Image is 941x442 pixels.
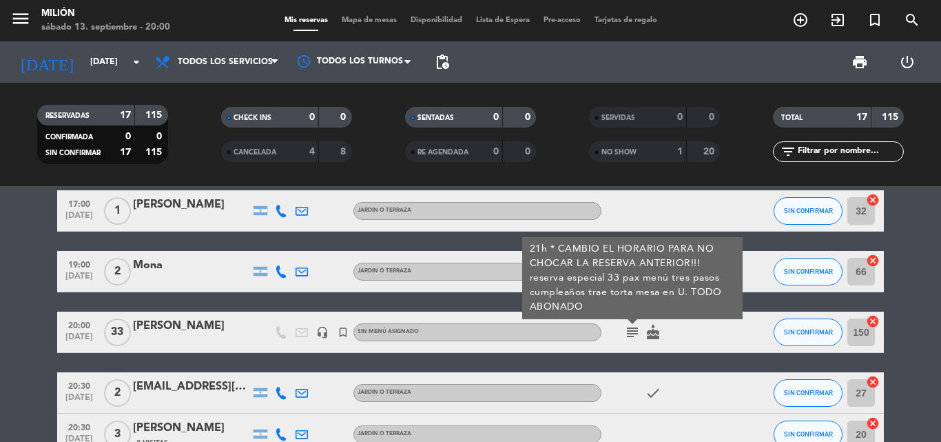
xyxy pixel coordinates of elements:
[796,144,903,159] input: Filtrar por nombre...
[145,110,165,120] strong: 115
[104,258,131,285] span: 2
[104,197,131,225] span: 1
[278,17,335,24] span: Mis reservas
[493,112,499,122] strong: 0
[358,208,411,213] span: JARDIN o TERRAZA
[867,12,883,28] i: turned_in_not
[120,148,131,157] strong: 17
[784,207,833,214] span: SIN CONFIRMAR
[525,147,533,157] strong: 0
[104,319,131,346] span: 33
[866,314,880,328] i: cancel
[588,17,664,24] span: Tarjetas de regalo
[883,41,931,83] div: LOG OUT
[335,17,404,24] span: Mapa de mesas
[645,324,661,341] i: cake
[530,242,736,314] div: 21h * CAMBIO EL HORARIO PARA NO CHOCAR LA RESERVA ANTERIOR!!! reserva especial 33 pax menú tres p...
[866,416,880,430] i: cancel
[133,378,250,396] div: [EMAIL_ADDRESS][DOMAIN_NAME]
[45,134,93,141] span: CONFIRMADA
[62,377,96,393] span: 20:30
[62,332,96,348] span: [DATE]
[469,17,537,24] span: Lista de Espera
[10,8,31,29] i: menu
[45,112,90,119] span: RESERVADAS
[899,54,916,70] i: power_settings_new
[601,114,635,121] span: SERVIDAS
[120,110,131,120] strong: 17
[358,431,411,436] span: JARDIN o TERRAZA
[128,54,145,70] i: arrow_drop_down
[774,319,842,346] button: SIN CONFIRMAR
[62,195,96,211] span: 17:00
[904,12,920,28] i: search
[781,114,803,121] span: TOTAL
[417,114,454,121] span: SENTADAS
[104,379,131,407] span: 2
[709,112,717,122] strong: 0
[856,112,867,122] strong: 17
[133,257,250,274] div: Mona
[133,419,250,437] div: [PERSON_NAME]
[62,317,96,332] span: 20:00
[234,149,276,156] span: CANCELADA
[145,148,165,157] strong: 115
[784,328,833,336] span: SIN CONFIRMAR
[703,147,717,157] strong: 20
[784,268,833,275] span: SIN CONFIRMAR
[784,430,833,438] span: SIN CONFIRMAR
[234,114,271,121] span: CHECK INS
[309,112,315,122] strong: 0
[340,112,349,122] strong: 0
[774,197,842,225] button: SIN CONFIRMAR
[340,147,349,157] strong: 8
[829,12,846,28] i: exit_to_app
[780,143,796,160] i: filter_list
[10,8,31,34] button: menu
[434,54,451,70] span: pending_actions
[792,12,809,28] i: add_circle_outline
[493,147,499,157] strong: 0
[677,147,683,157] strong: 1
[358,390,411,395] span: JARDIN o TERRAZA
[10,47,83,77] i: [DATE]
[784,389,833,396] span: SIN CONFIRMAR
[133,196,250,214] div: [PERSON_NAME]
[156,132,165,141] strong: 0
[774,379,842,407] button: SIN CONFIRMAR
[866,375,880,389] i: cancel
[62,272,96,288] span: [DATE]
[417,149,468,156] span: RE AGENDADA
[358,268,411,274] span: JARDIN o TERRAZA
[316,326,329,339] i: headset_mic
[851,54,868,70] span: print
[45,150,101,157] span: SIN CONFIRMAR
[133,317,250,335] div: [PERSON_NAME]
[62,419,96,434] span: 20:30
[774,258,842,285] button: SIN CONFIRMAR
[525,112,533,122] strong: 0
[866,193,880,207] i: cancel
[624,324,641,341] i: subject
[62,393,96,409] span: [DATE]
[866,254,880,268] i: cancel
[677,112,683,122] strong: 0
[337,326,349,339] i: turned_in_not
[41,7,170,21] div: Milión
[358,329,419,334] span: Sin menú asignado
[882,112,901,122] strong: 115
[178,57,273,67] span: Todos los servicios
[62,211,96,227] span: [DATE]
[537,17,588,24] span: Pre-acceso
[41,21,170,34] div: sábado 13. septiembre - 20:00
[125,132,131,141] strong: 0
[601,149,637,156] span: NO SHOW
[62,256,96,272] span: 19:00
[404,17,469,24] span: Disponibilidad
[645,385,661,401] i: check
[309,147,315,157] strong: 4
